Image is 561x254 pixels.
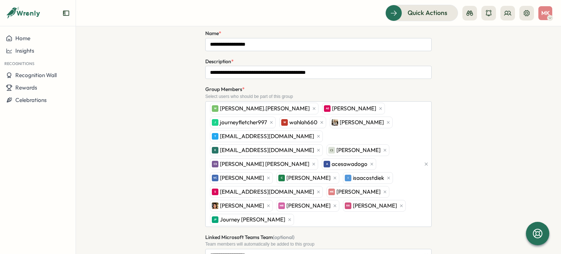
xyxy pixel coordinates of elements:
[220,146,314,154] span: [EMAIL_ADDRESS][DOMAIN_NAME]
[220,216,285,224] span: Journey [PERSON_NAME]
[326,106,329,110] span: AE
[212,202,218,209] img: Elizabeth Simon
[205,58,234,66] label: Description
[220,174,264,182] span: [PERSON_NAME]
[330,190,334,194] span: MK
[214,120,216,124] span: J
[214,148,216,152] span: E
[273,234,294,240] span: (optional)
[15,35,30,42] span: Home
[538,6,552,20] button: MK
[385,5,458,21] button: Quick Actions
[541,10,550,16] span: MK
[281,176,283,180] span: C
[353,202,397,210] span: [PERSON_NAME]
[348,176,348,180] span: I
[15,72,57,79] span: Recognition Wall
[214,217,217,221] span: JF
[214,106,217,110] span: W
[336,146,381,154] span: [PERSON_NAME]
[326,162,328,166] span: A
[220,160,309,168] span: [PERSON_NAME] [PERSON_NAME]
[283,120,286,124] span: W
[220,188,314,196] span: [EMAIL_ADDRESS][DOMAIN_NAME]
[408,8,447,18] span: Quick Actions
[332,119,338,126] img: Kali Cuendet
[286,202,331,210] span: [PERSON_NAME]
[286,174,331,182] span: [PERSON_NAME]
[346,204,350,208] span: RR
[62,10,70,17] button: Expand sidebar
[205,234,294,240] span: Linked Microsoft Teams Team
[220,132,314,140] span: [EMAIL_ADDRESS][DOMAIN_NAME]
[220,202,264,210] span: [PERSON_NAME]
[353,174,384,182] span: isaacostdiek
[214,162,217,166] span: CS
[280,204,284,208] span: MR
[15,47,34,54] span: Insights
[15,84,37,91] span: Rewards
[289,118,317,126] span: wahlah660
[205,30,221,38] label: Name
[328,147,335,153] img: Camry Smith
[213,176,217,180] span: VC
[214,190,216,194] span: S
[15,96,47,103] span: Celebrations
[214,134,216,138] span: T
[332,160,367,168] span: acesawadogo
[332,105,376,113] span: [PERSON_NAME]
[205,242,432,247] div: Team members will automatically be added to this group
[336,188,381,196] span: [PERSON_NAME]
[340,118,384,126] span: [PERSON_NAME]
[220,118,267,126] span: journeyfletcher997
[205,86,245,94] label: Group Members
[205,94,432,99] div: Select users who should be part of this group
[220,105,310,113] span: [PERSON_NAME].[PERSON_NAME]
